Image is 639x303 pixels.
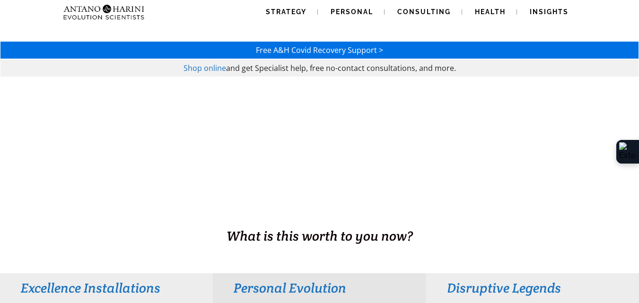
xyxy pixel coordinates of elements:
[266,8,306,16] span: Strategy
[475,8,506,16] span: Health
[331,8,373,16] span: Personal
[21,279,192,296] h3: Excellence Installations
[234,279,404,296] h3: Personal Evolution
[397,8,451,16] span: Consulting
[226,63,456,73] span: and get Specialist help, free no-contact consultations, and more.
[619,142,636,161] img: Extension Icon
[184,63,226,73] a: Shop online
[256,45,383,55] a: Free A&H Covid Recovery Support >
[530,8,569,16] span: Insights
[227,227,413,244] span: What is this worth to you now?
[447,279,618,296] h3: Disruptive Legends
[1,207,638,226] h1: BUSINESS. HEALTH. Family. Legacy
